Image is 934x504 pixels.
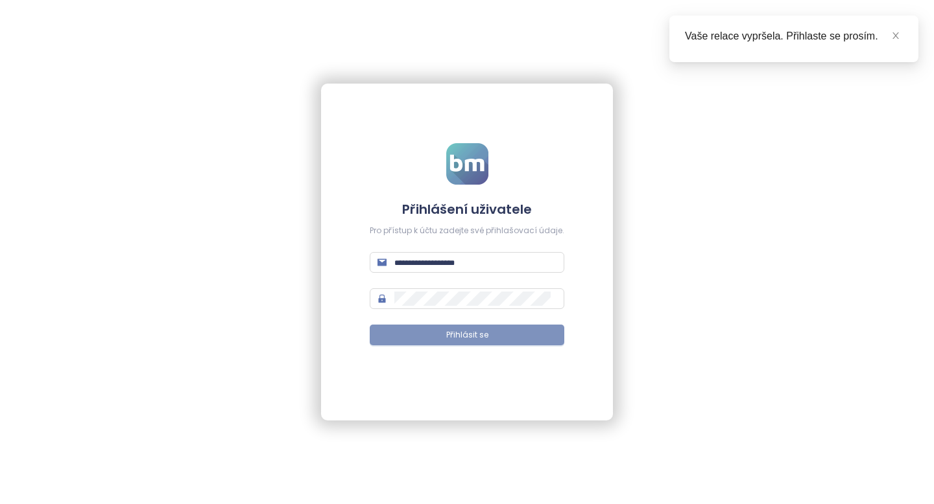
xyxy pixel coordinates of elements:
span: mail [377,258,387,267]
div: Vaše relace vypršela. Přihlaste se prosím. [685,29,903,44]
button: Přihlásit se [370,325,564,345]
img: logo [446,143,488,185]
span: close [891,31,900,40]
div: Pro přístup k účtu zadejte své přihlašovací údaje. [370,225,564,237]
span: lock [377,294,387,303]
h4: Přihlášení uživatele [370,200,564,218]
span: Přihlásit se [446,329,488,341]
